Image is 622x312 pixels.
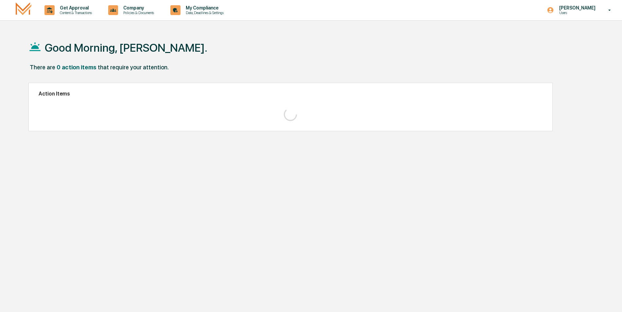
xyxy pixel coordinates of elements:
h1: Good Morning, [PERSON_NAME]. [45,41,207,54]
p: Users [554,10,599,15]
p: Get Approval [55,5,95,10]
h2: Action Items [39,91,543,97]
p: Company [118,5,157,10]
div: that require your attention. [98,64,169,71]
p: Data, Deadlines & Settings [181,10,227,15]
p: My Compliance [181,5,227,10]
div: 0 action items [57,64,96,71]
img: logo [16,2,31,18]
p: [PERSON_NAME] [554,5,599,10]
p: Policies & Documents [118,10,157,15]
div: There are [30,64,55,71]
p: Content & Transactions [55,10,95,15]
